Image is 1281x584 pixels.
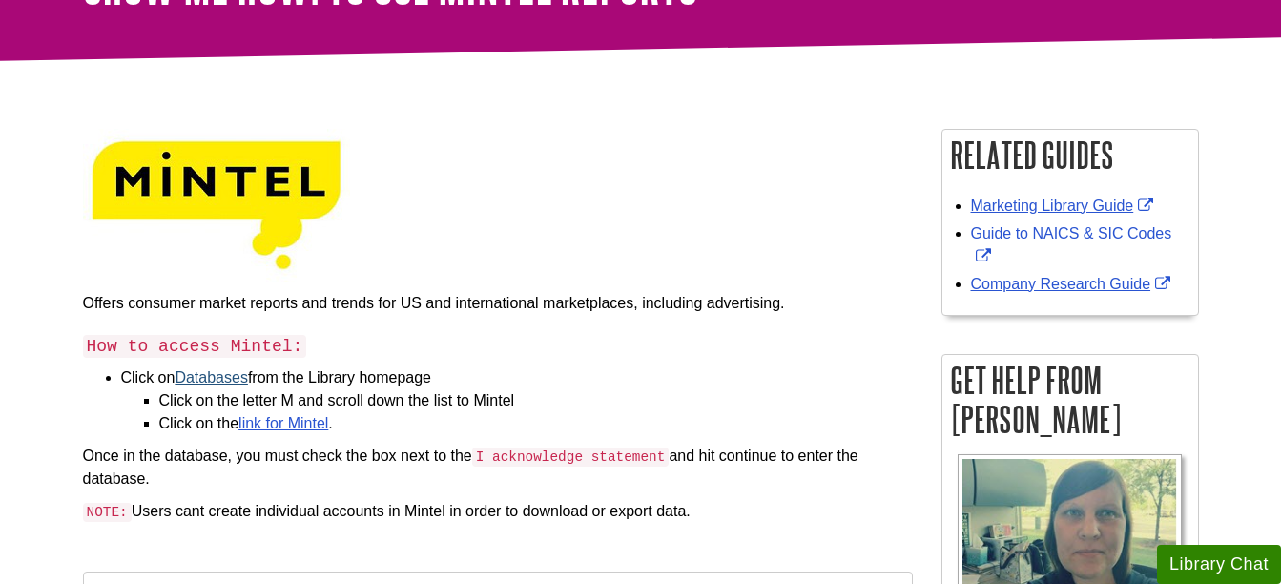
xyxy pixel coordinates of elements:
img: mintel logo [83,129,350,282]
a: link for Mintel [238,415,328,431]
a: Link opens in new window [971,198,1159,214]
h2: Get Help From [PERSON_NAME] [942,355,1198,445]
button: Library Chat [1157,545,1281,584]
code: I acknowledge statement [472,448,670,467]
h2: Related Guides [942,130,1198,180]
a: Link opens in new window [971,276,1176,292]
a: Databases [175,369,248,386]
code: How to access Mintel: [83,335,307,358]
li: Click on from the Library homepage [121,366,913,435]
li: Click on the letter M and scroll down the list to Mintel [159,389,913,412]
p: Once in the database, you must check the box next to the and hit continue to enter the database. [83,445,913,491]
a: Link opens in new window [971,225,1172,264]
p: Users cant create individual accounts in Mintel in order to download or export data. [83,500,913,524]
li: Click on the . [159,412,913,435]
p: Offers consumer market reports and trends for US and international marketplaces, including advert... [83,292,913,315]
code: NOTE: [83,503,132,522]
